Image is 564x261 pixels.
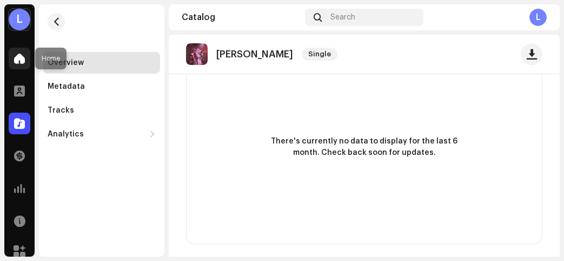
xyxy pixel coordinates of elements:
div: Tracks [48,106,74,115]
span: Single [302,48,337,61]
div: Metadata [48,82,85,91]
re-m-nav-item: Overview [43,52,160,74]
img: 2637a0b6-d321-4ebc-a4c4-c13d2c526c14 [186,43,208,65]
span: There's currently no data to display for the last 6 month. Check back soon for updates. [267,136,462,159]
re-m-nav-dropdown: Analytics [43,123,160,145]
div: L [9,9,30,30]
div: Overview [48,58,84,67]
re-m-nav-item: Metadata [43,76,160,97]
div: L [529,9,547,26]
div: Catalog [182,13,301,22]
div: Analytics [48,130,84,139]
p: [PERSON_NAME] [216,49,293,60]
re-m-nav-item: Tracks [43,100,160,121]
span: Search [330,13,355,22]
